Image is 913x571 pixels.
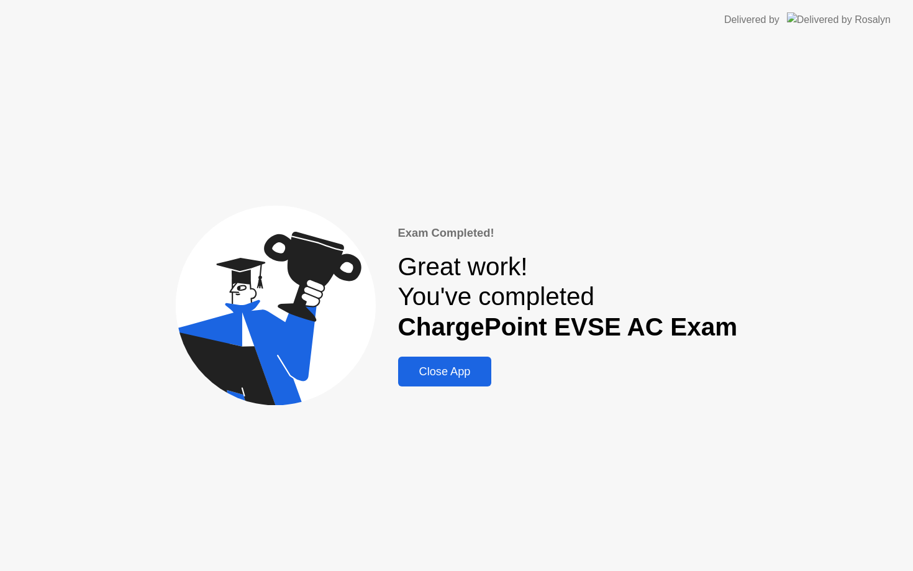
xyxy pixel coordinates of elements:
[398,224,738,242] div: Exam Completed!
[402,365,488,378] div: Close App
[398,313,738,341] b: ChargePoint EVSE AC Exam
[398,252,738,342] div: Great work! You've completed
[398,357,492,386] button: Close App
[724,12,779,27] div: Delivered by
[787,12,891,27] img: Delivered by Rosalyn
